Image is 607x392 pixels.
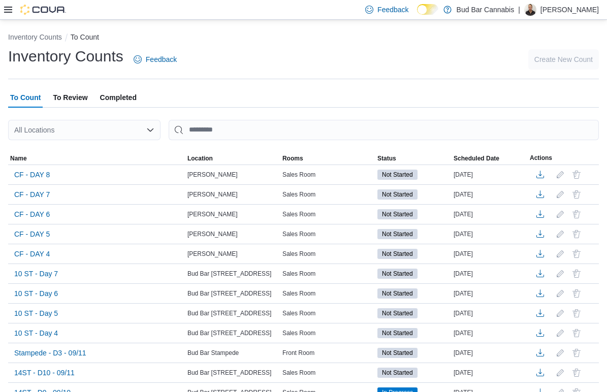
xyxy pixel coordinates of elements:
[169,120,599,140] input: This is a search bar. After typing your query, hit enter to filter the results lower in the page.
[377,5,408,15] span: Feedback
[377,269,418,279] span: Not Started
[10,266,62,281] button: 10 ST - Day 7
[280,228,375,240] div: Sales Room
[187,329,271,337] span: Bud Bar [STREET_ADDRESS]
[10,325,62,341] button: 10 ST - Day 4
[570,248,583,260] button: Delete
[10,187,54,202] button: CF - DAY 7
[570,347,583,359] button: Delete
[570,208,583,220] button: Delete
[382,289,413,298] span: Not Started
[130,49,181,70] a: Feedback
[187,210,238,218] span: [PERSON_NAME]
[382,269,413,278] span: Not Started
[382,309,413,318] span: Not Started
[382,348,413,357] span: Not Started
[417,4,438,15] input: Dark Mode
[528,49,599,70] button: Create New Count
[377,229,418,239] span: Not Started
[382,368,413,377] span: Not Started
[382,329,413,338] span: Not Started
[280,208,375,220] div: Sales Room
[377,170,418,180] span: Not Started
[8,33,62,41] button: Inventory Counts
[554,345,566,361] button: Edit count details
[14,170,50,180] span: CF - DAY 8
[570,367,583,379] button: Delete
[187,270,271,278] span: Bud Bar [STREET_ADDRESS]
[530,154,552,162] span: Actions
[10,207,54,222] button: CF - DAY 6
[457,4,515,16] p: Bud Bar Cannabis
[377,288,418,299] span: Not Started
[377,308,418,318] span: Not Started
[280,307,375,319] div: Sales Room
[187,154,213,162] span: Location
[146,126,154,134] button: Open list of options
[554,187,566,202] button: Edit count details
[10,365,79,380] button: 14ST - D10 - 09/11
[280,188,375,201] div: Sales Room
[382,249,413,258] span: Not Started
[14,249,50,259] span: CF - DAY 4
[377,368,418,378] span: Not Started
[452,307,528,319] div: [DATE]
[10,226,54,242] button: CF - DAY 5
[280,347,375,359] div: Front Room
[280,152,375,165] button: Rooms
[452,208,528,220] div: [DATE]
[8,46,123,67] h1: Inventory Counts
[382,210,413,219] span: Not Started
[518,4,520,16] p: |
[554,266,566,281] button: Edit count details
[14,348,86,358] span: Stampede - D3 - 09/11
[100,87,137,108] span: Completed
[382,170,413,179] span: Not Started
[452,327,528,339] div: [DATE]
[554,306,566,321] button: Edit count details
[20,5,66,15] img: Cova
[377,249,418,259] span: Not Started
[10,306,62,321] button: 10 ST - Day 5
[187,369,271,377] span: Bud Bar [STREET_ADDRESS]
[8,32,599,44] nav: An example of EuiBreadcrumbs
[452,347,528,359] div: [DATE]
[570,169,583,181] button: Delete
[570,287,583,300] button: Delete
[377,348,418,358] span: Not Started
[570,228,583,240] button: Delete
[554,365,566,380] button: Edit count details
[10,345,90,361] button: Stampede - D3 - 09/11
[280,248,375,260] div: Sales Room
[282,154,303,162] span: Rooms
[554,207,566,222] button: Edit count details
[10,167,54,182] button: CF - DAY 8
[534,54,593,64] span: Create New Count
[570,188,583,201] button: Delete
[14,189,50,200] span: CF - DAY 7
[570,307,583,319] button: Delete
[382,190,413,199] span: Not Started
[146,54,177,64] span: Feedback
[187,171,238,179] span: [PERSON_NAME]
[377,209,418,219] span: Not Started
[280,287,375,300] div: Sales Room
[452,169,528,181] div: [DATE]
[280,327,375,339] div: Sales Room
[8,152,185,165] button: Name
[10,246,54,262] button: CF - DAY 4
[280,169,375,181] div: Sales Room
[452,188,528,201] div: [DATE]
[14,209,50,219] span: CF - DAY 6
[10,87,41,108] span: To Count
[53,87,87,108] span: To Review
[377,328,418,338] span: Not Started
[452,228,528,240] div: [DATE]
[14,328,58,338] span: 10 ST - Day 4
[71,33,99,41] button: To Count
[554,226,566,242] button: Edit count details
[554,246,566,262] button: Edit count details
[540,4,599,16] p: [PERSON_NAME]
[375,152,452,165] button: Status
[280,268,375,280] div: Sales Room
